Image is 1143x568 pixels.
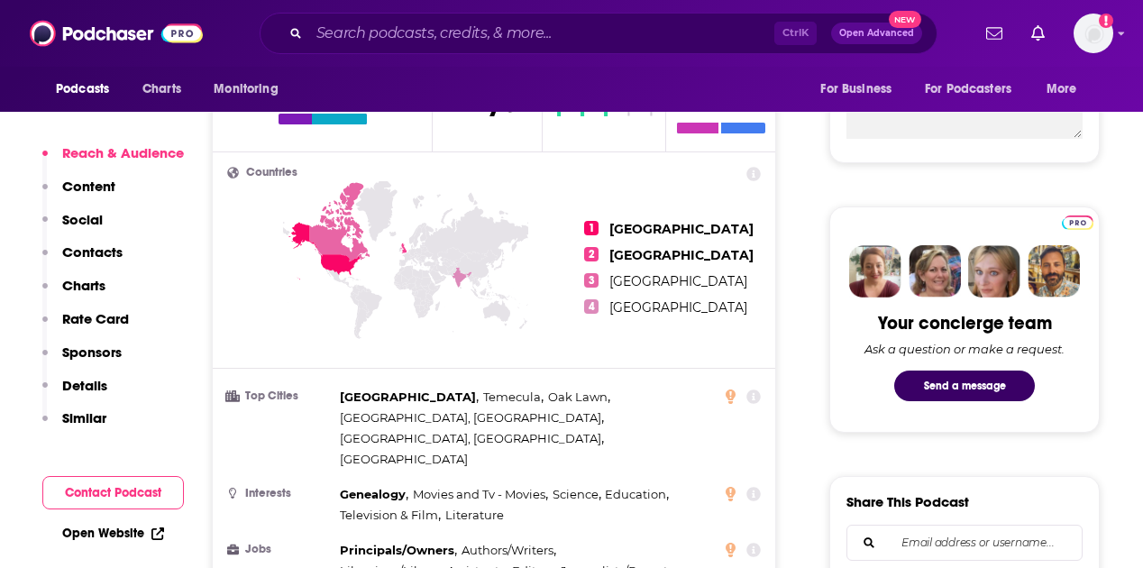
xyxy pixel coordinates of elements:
span: 3 [584,273,599,288]
p: Reach & Audience [62,144,184,161]
span: 1 [584,221,599,235]
div: Your concierge team [878,312,1052,334]
h3: Interests [227,488,333,499]
input: Search podcasts, credits, & more... [309,19,774,48]
button: open menu [913,72,1038,106]
button: open menu [808,72,914,106]
p: Contacts [62,243,123,261]
span: 4 [584,299,599,314]
span: Television & Film [340,508,438,522]
span: Ctrl K [774,22,817,45]
p: Details [62,377,107,394]
a: Show notifications dropdown [979,18,1010,49]
span: [GEOGRAPHIC_DATA] [609,299,747,316]
button: Contact Podcast [42,476,184,509]
p: Sponsors [62,344,122,361]
button: Show profile menu [1074,14,1113,53]
span: Charts [142,77,181,102]
span: , [340,387,479,408]
span: , [413,484,548,505]
span: [GEOGRAPHIC_DATA] [340,389,476,404]
img: User Profile [1074,14,1113,53]
button: open menu [201,72,301,106]
img: Podchaser - Follow, Share and Rate Podcasts [30,16,203,50]
span: , [483,387,544,408]
p: Content [62,178,115,195]
span: Principals/Owners [340,543,454,557]
span: $ [617,85,638,114]
span: , [548,387,610,408]
span: Education [605,487,666,501]
span: [GEOGRAPHIC_DATA] [340,452,468,466]
button: Open AdvancedNew [831,23,922,44]
span: [GEOGRAPHIC_DATA] [609,273,747,289]
span: Open Advanced [839,29,914,38]
span: Monitoring [214,77,278,102]
h3: Share This Podcast [846,493,969,510]
button: open menu [43,72,133,106]
span: $ [594,85,616,114]
span: Countries [246,167,297,179]
span: Movies and Tv - Movies [413,487,545,501]
svg: Add a profile image [1099,14,1113,28]
p: Social [62,211,103,228]
button: Details [42,377,107,410]
span: Science [553,487,599,501]
span: , [340,484,408,505]
span: For Business [820,77,892,102]
img: Jon Profile [1028,245,1080,298]
img: Jules Profile [968,245,1020,298]
span: Authors/Writers [462,543,553,557]
img: Podchaser Pro [1062,215,1093,230]
a: Show notifications dropdown [1024,18,1052,49]
span: , [340,540,457,561]
img: Sydney Profile [849,245,901,298]
span: [GEOGRAPHIC_DATA], [GEOGRAPHIC_DATA] [340,410,601,425]
button: Reach & Audience [42,144,184,178]
p: Rate Card [62,310,129,327]
span: $ [640,85,661,114]
span: New [889,11,921,28]
button: Rate Card [42,310,129,344]
span: Literature [445,508,504,522]
div: Search podcasts, credits, & more... [260,13,937,54]
a: Pro website [1062,213,1093,230]
button: open menu [1034,72,1100,106]
span: Genealogy [340,487,406,501]
span: , [340,428,604,449]
div: Ask a question or make a request. [864,342,1065,356]
h3: Top Cities [227,390,333,402]
button: Social [42,211,103,244]
span: [GEOGRAPHIC_DATA] [609,221,754,237]
a: Charts [131,72,192,106]
span: , [605,484,669,505]
button: Charts [42,277,105,310]
span: Oak Lawn [548,389,608,404]
span: , [340,505,441,526]
button: Send a message [894,371,1035,401]
span: 2 [584,247,599,261]
p: Similar [62,409,106,426]
a: Open Website [62,526,164,541]
span: Temecula [483,389,541,404]
span: [GEOGRAPHIC_DATA] [609,247,754,263]
img: Barbara Profile [909,245,961,298]
span: Logged in as HavasAlexa [1074,14,1113,53]
span: More [1047,77,1077,102]
input: Email address or username... [862,526,1067,560]
span: $ [571,85,592,114]
span: For Podcasters [925,77,1011,102]
span: , [462,540,556,561]
h3: Jobs [227,544,333,555]
span: $ [547,85,569,114]
span: Podcasts [56,77,109,102]
span: , [340,408,604,428]
span: [GEOGRAPHIC_DATA], [GEOGRAPHIC_DATA] [340,431,601,445]
button: Sponsors [42,344,122,377]
button: Contacts [42,243,123,277]
span: , [553,484,601,505]
div: Search followers [846,525,1083,561]
p: Charts [62,277,105,294]
button: Content [42,178,115,211]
